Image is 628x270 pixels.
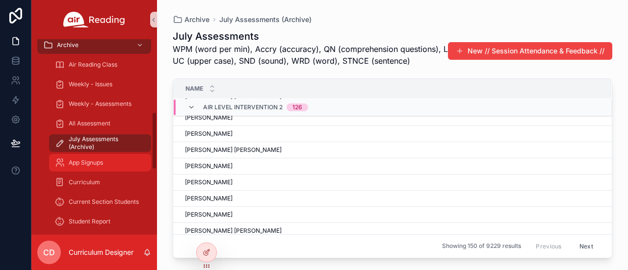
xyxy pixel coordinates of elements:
span: App Signups [69,159,103,167]
span: All Assessment [69,120,110,127]
span: Air Level Intervention 2 [203,103,283,111]
span: [PERSON_NAME] [185,211,233,219]
span: July Assessments (Archive) [69,135,141,151]
p: Curriculum Designer [69,247,133,257]
button: New // Session Attendance & Feedback // [448,42,612,60]
a: Air Reading Class [49,56,151,74]
span: [PERSON_NAME] [PERSON_NAME] [185,146,282,154]
span: Showing 150 of 9229 results [442,243,521,250]
div: 126 [292,103,302,111]
a: Curriculum [49,173,151,191]
a: Current Section Students [49,193,151,211]
span: Air Reading Class [69,61,117,69]
span: [PERSON_NAME] [185,178,233,186]
h1: July Assessments [173,29,508,43]
a: Weekly - Assessments [49,95,151,113]
a: Archive [37,36,151,54]
span: CD [43,246,55,258]
span: Weekly - Assessments [69,100,131,108]
a: July Assessments (Archive) [49,134,151,152]
span: [PERSON_NAME] [PERSON_NAME] [185,227,282,235]
span: [PERSON_NAME] [185,114,233,122]
span: Archive [184,15,209,25]
div: scrollable content [31,39,157,235]
span: [PERSON_NAME] [185,195,233,202]
a: All Assessment [49,115,151,132]
span: Archive [57,41,78,49]
a: Archive [173,15,209,25]
span: [PERSON_NAME] [185,130,233,138]
a: Student Report [49,213,151,230]
a: Weekly - Issues [49,75,151,93]
img: App logo [63,12,125,27]
span: Student Report [69,218,110,225]
span: Current Section Students [69,198,139,206]
span: Name [185,85,203,93]
span: Weekly - Issues [69,80,112,88]
span: Curriculum [69,178,100,186]
span: [PERSON_NAME] [185,162,233,170]
p: WPM (word per min), Accry (accuracy), QN (comprehension questions), LC (lower case), UC (upper ca... [173,43,508,67]
a: App Signups [49,154,151,172]
a: July Assessments (Archive) [219,15,312,25]
button: Next [573,239,600,254]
